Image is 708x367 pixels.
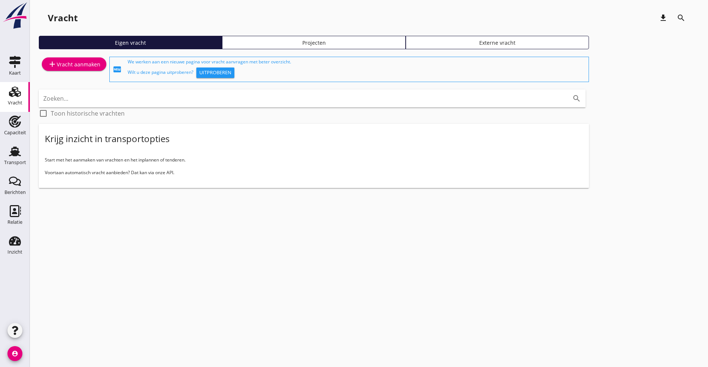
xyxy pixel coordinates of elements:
[42,39,219,47] div: Eigen vracht
[39,36,222,49] a: Eigen vracht
[659,13,668,22] i: download
[9,70,21,75] div: Kaart
[8,100,22,105] div: Vracht
[4,190,26,195] div: Berichten
[48,60,57,69] i: add
[677,13,686,22] i: search
[196,68,234,78] button: Uitproberen
[7,220,22,225] div: Relatie
[43,92,560,104] input: Zoeken...
[4,130,26,135] div: Capaciteit
[406,36,589,49] a: Externe vracht
[7,250,22,254] div: Inzicht
[572,94,581,103] i: search
[225,39,402,47] div: Projecten
[48,60,100,69] div: Vracht aanmaken
[1,2,28,29] img: logo-small.a267ee39.svg
[7,346,22,361] i: account_circle
[48,12,78,24] div: Vracht
[45,133,169,145] div: Krijg inzicht in transportopties
[222,36,405,49] a: Projecten
[45,157,583,163] p: Start met het aanmaken van vrachten en het inplannen of tenderen.
[199,69,231,76] div: Uitproberen
[51,110,125,117] label: Toon historische vrachten
[409,39,586,47] div: Externe vracht
[4,160,26,165] div: Transport
[113,65,122,74] i: fiber_new
[128,59,586,80] div: We werken aan een nieuwe pagina voor vracht aanvragen met beter overzicht. Wilt u deze pagina uit...
[45,169,583,176] p: Voortaan automatisch vracht aanbieden? Dat kan via onze API.
[42,57,106,71] a: Vracht aanmaken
